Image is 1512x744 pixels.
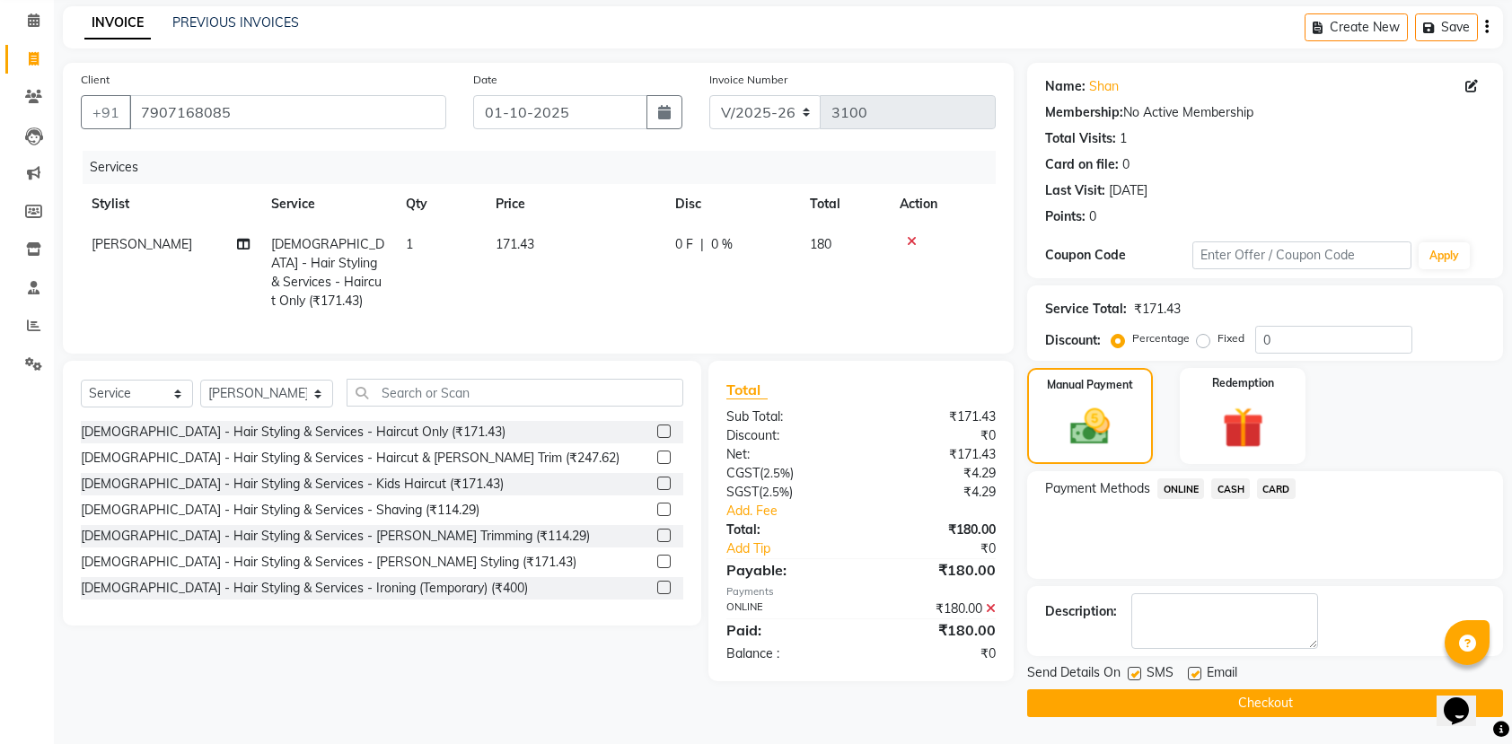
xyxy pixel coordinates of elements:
[92,236,192,252] span: [PERSON_NAME]
[861,445,1009,464] div: ₹171.43
[485,184,664,224] th: Price
[675,235,693,254] span: 0 F
[1218,330,1244,346] label: Fixed
[889,184,996,224] th: Action
[1257,478,1296,499] span: CARD
[713,426,861,445] div: Discount:
[1045,246,1191,265] div: Coupon Code
[1027,663,1121,686] span: Send Details On
[1045,103,1485,122] div: No Active Membership
[1045,129,1116,148] div: Total Visits:
[347,379,683,407] input: Search or Scan
[1045,77,1086,96] div: Name:
[83,151,1009,184] div: Services
[799,184,889,224] th: Total
[1419,242,1470,269] button: Apply
[1132,330,1190,346] label: Percentage
[713,619,861,641] div: Paid:
[886,539,1010,558] div: ₹0
[726,465,760,481] span: CGST
[861,619,1009,641] div: ₹180.00
[1045,155,1119,174] div: Card on file:
[713,407,861,426] div: Sub Total:
[496,236,534,252] span: 171.43
[473,72,497,88] label: Date
[1045,181,1105,200] div: Last Visit:
[861,600,1009,618] div: ₹180.00
[713,483,861,502] div: ( )
[713,539,886,558] a: Add Tip
[1045,602,1117,621] div: Description:
[1045,207,1086,226] div: Points:
[861,426,1009,445] div: ₹0
[861,464,1009,483] div: ₹4.29
[700,235,704,254] span: |
[713,445,861,464] div: Net:
[1305,13,1408,41] button: Create New
[709,72,787,88] label: Invoice Number
[81,423,505,442] div: [DEMOGRAPHIC_DATA] - Hair Styling & Services - Haircut Only (₹171.43)
[713,502,1009,521] a: Add. Fee
[395,184,485,224] th: Qty
[861,483,1009,502] div: ₹4.29
[1212,375,1274,391] label: Redemption
[1109,181,1147,200] div: [DATE]
[81,72,110,88] label: Client
[1058,404,1122,450] img: _cash.svg
[1207,663,1237,686] span: Email
[271,236,384,309] span: [DEMOGRAPHIC_DATA] - Hair Styling & Services - Haircut Only (₹171.43)
[1045,479,1150,498] span: Payment Methods
[726,584,996,600] div: Payments
[1089,77,1119,96] a: Shan
[406,236,413,252] span: 1
[762,485,789,499] span: 2.5%
[861,559,1009,581] div: ₹180.00
[1047,377,1133,393] label: Manual Payment
[129,95,446,129] input: Search by Name/Mobile/Email/Code
[861,521,1009,539] div: ₹180.00
[1120,129,1127,148] div: 1
[713,521,861,539] div: Total:
[1209,402,1277,453] img: _gift.svg
[260,184,395,224] th: Service
[1045,331,1101,350] div: Discount:
[172,14,299,31] a: PREVIOUS INVOICES
[726,381,768,399] span: Total
[1157,478,1204,499] span: ONLINE
[713,600,861,618] div: ONLINE
[861,407,1009,426] div: ₹171.43
[1089,207,1096,226] div: 0
[711,235,733,254] span: 0 %
[1437,672,1494,726] iframe: chat widget
[1192,241,1412,269] input: Enter Offer / Coupon Code
[664,184,799,224] th: Disc
[84,7,151,39] a: INVOICE
[713,559,861,581] div: Payable:
[1122,155,1130,174] div: 0
[810,236,831,252] span: 180
[1211,478,1250,499] span: CASH
[726,484,759,500] span: SGST
[861,644,1009,663] div: ₹0
[1147,663,1174,686] span: SMS
[81,475,504,494] div: [DEMOGRAPHIC_DATA] - Hair Styling & Services - Kids Haircut (₹171.43)
[81,449,620,468] div: [DEMOGRAPHIC_DATA] - Hair Styling & Services - Haircut & [PERSON_NAME] Trim (₹247.62)
[81,501,479,520] div: [DEMOGRAPHIC_DATA] - Hair Styling & Services - Shaving (₹114.29)
[1415,13,1478,41] button: Save
[81,184,260,224] th: Stylist
[81,553,576,572] div: [DEMOGRAPHIC_DATA] - Hair Styling & Services - [PERSON_NAME] Styling (₹171.43)
[81,95,131,129] button: +91
[763,466,790,480] span: 2.5%
[81,527,590,546] div: [DEMOGRAPHIC_DATA] - Hair Styling & Services - [PERSON_NAME] Trimming (₹114.29)
[1134,300,1181,319] div: ₹171.43
[1027,689,1503,717] button: Checkout
[713,644,861,663] div: Balance :
[81,579,528,598] div: [DEMOGRAPHIC_DATA] - Hair Styling & Services - Ironing (Temporary) (₹400)
[713,464,861,483] div: ( )
[1045,103,1123,122] div: Membership:
[1045,300,1127,319] div: Service Total:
